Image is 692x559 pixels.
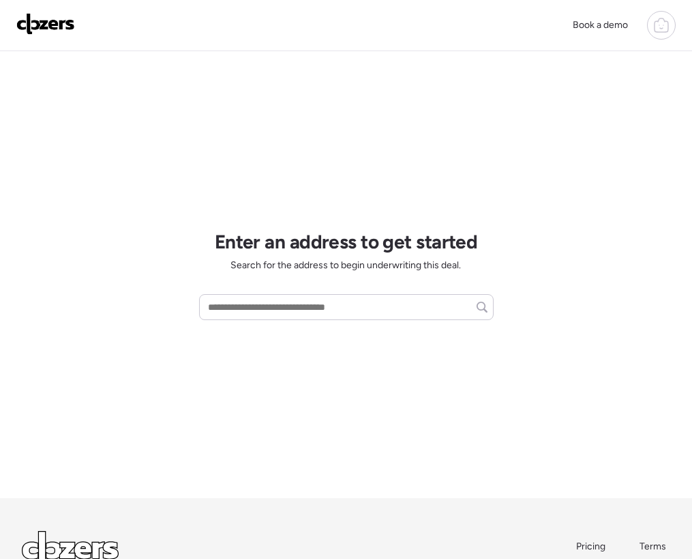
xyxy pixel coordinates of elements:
span: Terms [640,541,666,552]
img: Logo [16,13,75,35]
span: Book a demo [573,19,628,31]
h1: Enter an address to get started [215,230,478,253]
span: Pricing [576,541,605,552]
a: Terms [640,540,670,554]
span: Search for the address to begin underwriting this deal. [230,259,461,272]
a: Pricing [576,540,607,554]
